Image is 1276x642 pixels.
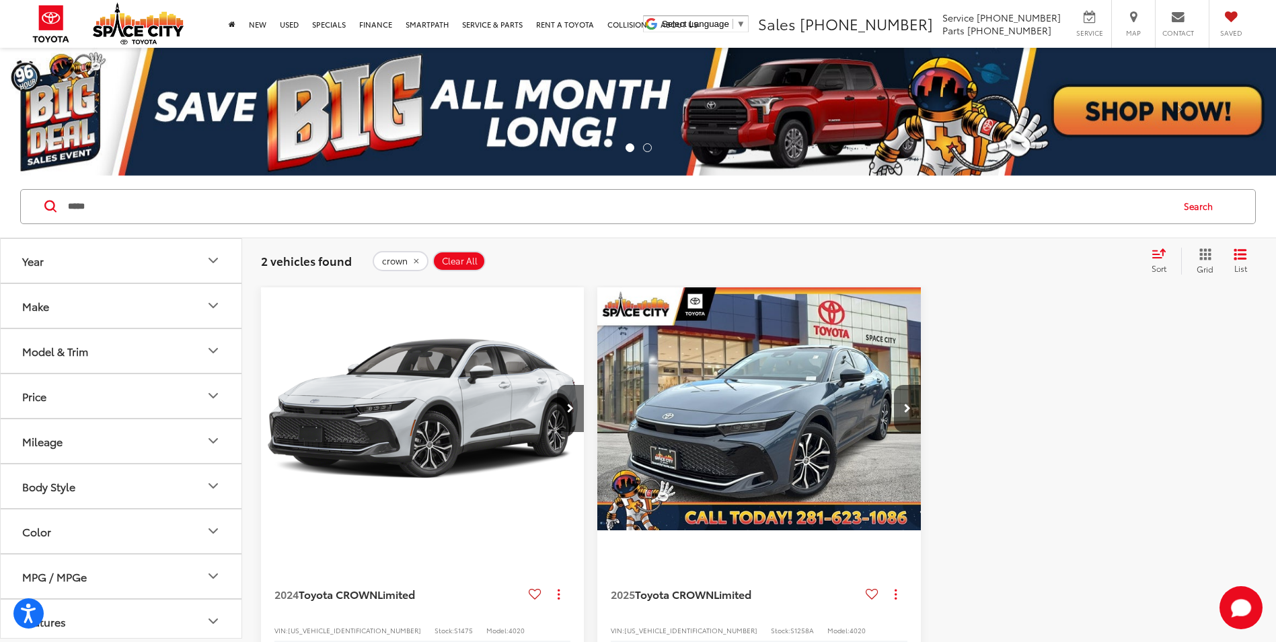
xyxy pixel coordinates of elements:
[205,613,221,629] div: Features
[1181,248,1224,275] button: Grid View
[260,287,585,530] a: 2024 Toyota CROWN Limited2024 Toyota CROWN Limited2024 Toyota CROWN Limited2024 Toyota CROWN Limited
[22,525,51,538] div: Color
[827,625,850,635] span: Model:
[22,570,87,583] div: MPG / MPGe
[486,625,509,635] span: Model:
[758,13,796,34] span: Sales
[624,625,757,635] span: [US_VEHICLE_IDENTIFICATION_NUMBER]
[260,287,585,530] div: 2024 Toyota CROWN Limited 0
[205,478,221,494] div: Body Style
[895,589,897,600] span: dropdown dots
[1162,28,1194,38] span: Contact
[850,625,866,635] span: 4020
[1119,28,1148,38] span: Map
[382,256,408,266] span: crown
[205,523,221,539] div: Color
[22,615,66,628] div: Features
[894,385,921,432] button: Next image
[800,13,933,34] span: [PHONE_NUMBER]
[454,625,473,635] span: S1475
[22,299,49,312] div: Make
[93,3,184,44] img: Space City Toyota
[557,385,584,432] button: Next image
[1,329,243,373] button: Model & TrimModel & Trim
[442,256,478,266] span: Clear All
[635,586,714,602] span: Toyota CROWN
[1074,28,1104,38] span: Service
[884,582,907,606] button: Actions
[558,589,560,600] span: dropdown dots
[435,625,454,635] span: Stock:
[274,587,523,602] a: 2024Toyota CROWNLimited
[274,586,299,602] span: 2024
[299,586,377,602] span: Toyota CROWN
[274,625,288,635] span: VIN:
[737,19,745,29] span: ▼
[22,390,46,402] div: Price
[1171,190,1232,223] button: Search
[509,625,525,635] span: 4020
[1,555,243,598] button: MPG / MPGeMPG / MPGe
[1145,248,1181,275] button: Select sort value
[1216,28,1246,38] span: Saved
[205,343,221,359] div: Model & Trim
[288,625,421,635] span: [US_VEHICLE_IDENTIFICATION_NUMBER]
[205,297,221,314] div: Make
[22,345,88,357] div: Model & Trim
[205,433,221,449] div: Mileage
[714,586,751,602] span: Limited
[662,19,729,29] span: Select Language
[205,252,221,269] div: Year
[1197,263,1213,275] span: Grid
[1152,262,1166,274] span: Sort
[942,11,974,24] span: Service
[1,284,243,328] button: MakeMake
[22,480,75,493] div: Body Style
[1,419,243,463] button: MileageMileage
[261,252,352,269] span: 2 vehicles found
[611,587,860,602] a: 2025Toyota CROWNLimited
[1,509,243,553] button: ColorColor
[22,435,63,448] div: Mileage
[205,568,221,584] div: MPG / MPGe
[377,586,415,602] span: Limited
[967,24,1051,37] span: [PHONE_NUMBER]
[1234,262,1247,274] span: List
[771,625,790,635] span: Stock:
[67,190,1171,223] input: Search by Make, Model, or Keyword
[22,254,44,267] div: Year
[433,251,486,271] button: Clear All
[1,464,243,508] button: Body StyleBody Style
[1,374,243,418] button: PricePrice
[597,287,922,530] a: 2025 Toyota CROWN Limited2025 Toyota CROWN Limited2025 Toyota CROWN Limited2025 Toyota CROWN Limited
[205,388,221,404] div: Price
[942,24,965,37] span: Parts
[547,582,570,606] button: Actions
[597,287,922,530] div: 2025 Toyota CROWN Limited 0
[1219,586,1263,629] svg: Start Chat
[1224,248,1257,275] button: List View
[597,287,922,531] img: 2025 Toyota CROWN Limited
[1,239,243,283] button: YearYear
[260,287,585,531] img: 2024 Toyota CROWN Limited
[1219,586,1263,629] button: Toggle Chat Window
[611,586,635,602] span: 2025
[790,625,814,635] span: S1258A
[977,11,1061,24] span: [PHONE_NUMBER]
[373,251,428,271] button: remove crown
[611,625,624,635] span: VIN:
